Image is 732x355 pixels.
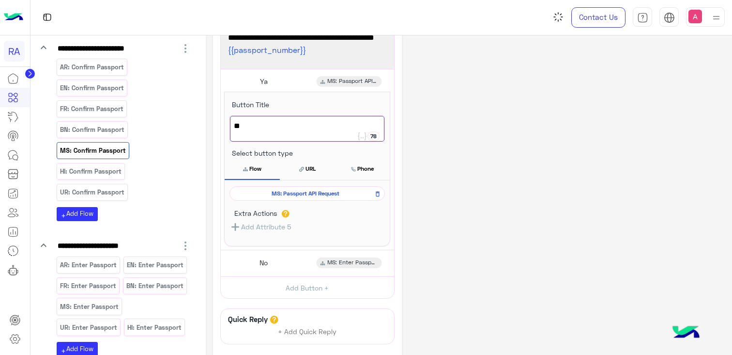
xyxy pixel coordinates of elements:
img: tab [664,12,675,23]
span: MS: Passport API Request [235,189,376,198]
p: EN: Enter Passport [126,259,184,271]
span: {{passport_number}} [228,45,306,54]
button: Flow [225,159,280,179]
p: MS: Enter Passport [59,301,119,312]
button: addAdd Flow [57,207,98,221]
button: URL [280,159,335,179]
span: Select button type [225,149,293,157]
button: Phone [335,159,390,179]
i: add [61,213,66,219]
p: FR: Enter Passport [59,280,117,291]
p: AR: Enter Passport [59,259,117,271]
img: hulul-logo.png [669,316,703,350]
i: keyboard_arrow_down [38,240,49,251]
button: Add Attribute 5 [229,221,291,233]
a: Contact Us [571,7,625,28]
p: UR: Enter Passport [59,322,118,333]
button: Add Button + [221,276,394,298]
img: spinner [551,10,565,24]
span: Apakah ini nomor paspor Anda: ? [228,32,387,56]
div: RA [4,41,25,62]
p: HI: Enter Passport [127,322,183,333]
h6: Quick Reply [226,315,270,323]
img: Logo [4,7,23,28]
span: MS: Enter Passport [327,258,378,267]
img: tab [637,12,648,23]
i: add [61,348,66,354]
img: userImage [688,10,702,23]
p: BN: Enter Passport [126,280,184,291]
p: AR: Confirm Passport [59,62,124,73]
label: Extra Actions [234,210,277,217]
a: tab [633,7,652,28]
button: Add user attribute [357,131,367,141]
p: MS: Confirm Passport [59,145,126,156]
div: MS: Passport API Request [316,76,381,87]
img: tab [41,11,53,23]
span: Ya [234,120,381,132]
p: UR: Confirm Passport [59,187,125,198]
p: HI: Confirm Passport [59,166,122,177]
span: + Add Quick Reply [278,327,336,336]
span: No [259,258,268,267]
p: EN: Confirm Passport [59,82,124,94]
div: MS: Passport API Request [229,186,385,201]
span: Ya [260,77,268,86]
div: MS: Enter Passport [316,258,381,268]
p: BN: Confirm Passport [59,124,125,135]
p: FR: Confirm Passport [59,103,124,114]
button: Remove Flow [371,188,383,200]
i: keyboard_arrow_down [38,42,49,53]
span: Button Title [225,100,269,109]
div: 78 [367,131,380,141]
span: MS: Passport API Request [327,77,378,86]
img: profile [710,12,722,24]
button: + Add Quick Reply [271,324,344,339]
